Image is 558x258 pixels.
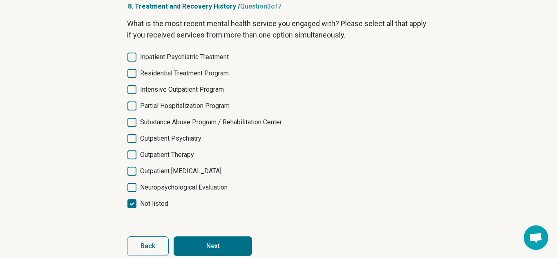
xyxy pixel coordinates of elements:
span: Inpatient Psychiatric Treatment [140,52,229,62]
span: Intensive Outpatient Program [140,85,224,95]
span: Substance Abuse Program / Rehabilitation Center [140,117,282,127]
span: Residential Treatment Program [140,68,229,78]
p: What is the most recent mental health service you engaged with? Please select all that apply if y... [127,18,431,41]
span: Outpatient Therapy [140,150,194,160]
span: Not listed [140,199,168,209]
p: 8. Treatment and Recovery History / [127,2,431,11]
span: Outpatient [MEDICAL_DATA] [140,166,221,176]
span: Question 3 of 7 [240,2,281,10]
button: Next [174,236,252,256]
span: Back [141,243,155,249]
button: Back [127,236,169,256]
span: Neuropsychological Evaluation [140,183,228,192]
div: Open chat [524,225,548,250]
span: Partial Hospitalization Program [140,101,230,111]
span: Outpatient Psychiatry [140,134,201,143]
